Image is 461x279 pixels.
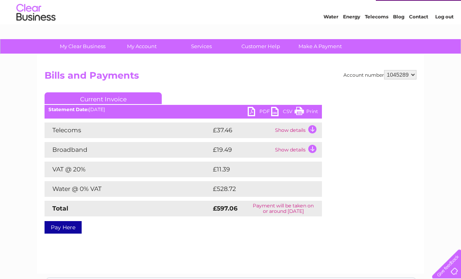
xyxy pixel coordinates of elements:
a: CSV [271,107,295,119]
td: £11.39 [211,162,305,178]
h2: Bills and Payments [45,70,416,85]
a: Pay Here [45,221,82,234]
a: Log out [435,33,454,39]
a: Current Invoice [45,93,162,104]
a: Water [323,33,338,39]
a: My Clear Business [50,40,115,54]
td: Water @ 0% VAT [45,182,211,197]
div: Clear Business is a trading name of Verastar Limited (registered in [GEOGRAPHIC_DATA] No. 3667643... [46,4,416,38]
a: Energy [343,33,360,39]
td: Payment will be taken on or around [DATE] [245,201,322,217]
a: Make A Payment [288,40,352,54]
strong: Total [52,205,68,212]
td: Show details [273,123,322,139]
td: VAT @ 20% [45,162,211,178]
td: Show details [273,142,322,158]
td: Broadband [45,142,211,158]
div: [DATE] [45,107,322,113]
div: Account number [343,70,416,80]
a: Print [295,107,318,119]
td: £19.49 [211,142,273,158]
a: Blog [393,33,404,39]
a: Customer Help [229,40,293,54]
a: 0333 014 3131 [314,4,368,14]
td: £37.46 [211,123,273,139]
a: My Account [110,40,174,54]
strong: £597.06 [213,205,238,212]
td: Telecoms [45,123,211,139]
a: PDF [248,107,271,119]
a: Contact [409,33,428,39]
img: logo.png [16,20,56,44]
a: Telecoms [365,33,388,39]
td: £528.72 [211,182,308,197]
a: Services [169,40,234,54]
b: Statement Date: [48,107,89,113]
